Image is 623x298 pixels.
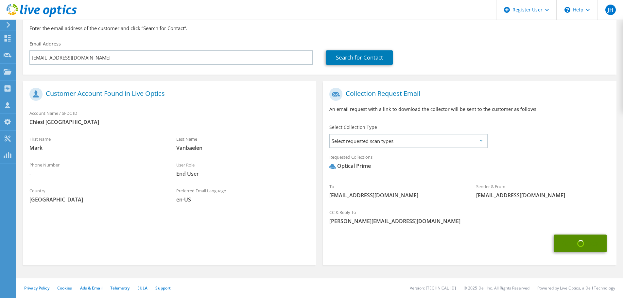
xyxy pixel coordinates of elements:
[155,285,171,291] a: Support
[29,144,163,151] span: Mark
[476,192,610,199] span: [EMAIL_ADDRESS][DOMAIN_NAME]
[23,106,316,129] div: Account Name / SFDC ID
[57,285,72,291] a: Cookies
[29,25,610,32] h3: Enter the email address of the customer and click “Search for Contact”.
[170,184,317,206] div: Preferred Email Language
[29,170,163,177] span: -
[29,196,163,203] span: [GEOGRAPHIC_DATA]
[329,162,371,170] div: Optical Prime
[29,41,61,47] label: Email Address
[554,235,607,252] button: Send Request
[170,158,317,181] div: User Role
[410,285,456,291] li: Version: [TECHNICAL_ID]
[564,7,570,13] svg: \n
[323,205,616,228] div: CC & Reply To
[176,196,310,203] span: en-US
[137,285,147,291] a: EULA
[329,218,610,225] span: [PERSON_NAME][EMAIL_ADDRESS][DOMAIN_NAME]
[23,184,170,206] div: Country
[23,158,170,181] div: Phone Number
[323,150,616,176] div: Requested Collections
[326,50,393,65] a: Search for Contact
[170,132,317,155] div: Last Name
[464,285,529,291] li: © 2025 Dell Inc. All Rights Reserved
[110,285,130,291] a: Telemetry
[23,132,170,155] div: First Name
[29,118,310,126] span: Chiesi [GEOGRAPHIC_DATA]
[329,192,463,199] span: [EMAIL_ADDRESS][DOMAIN_NAME]
[537,285,615,291] li: Powered by Live Optics, a Dell Technology
[24,285,49,291] a: Privacy Policy
[329,124,377,131] label: Select Collection Type
[470,180,616,202] div: Sender & From
[329,88,606,101] h1: Collection Request Email
[329,106,610,113] p: An email request with a link to download the collector will be sent to the customer as follows.
[80,285,102,291] a: Ads & Email
[330,134,487,148] span: Select requested scan types
[176,144,310,151] span: Vanbaelen
[29,88,306,101] h1: Customer Account Found in Live Optics
[323,180,470,202] div: To
[605,5,616,15] span: JH
[176,170,310,177] span: End User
